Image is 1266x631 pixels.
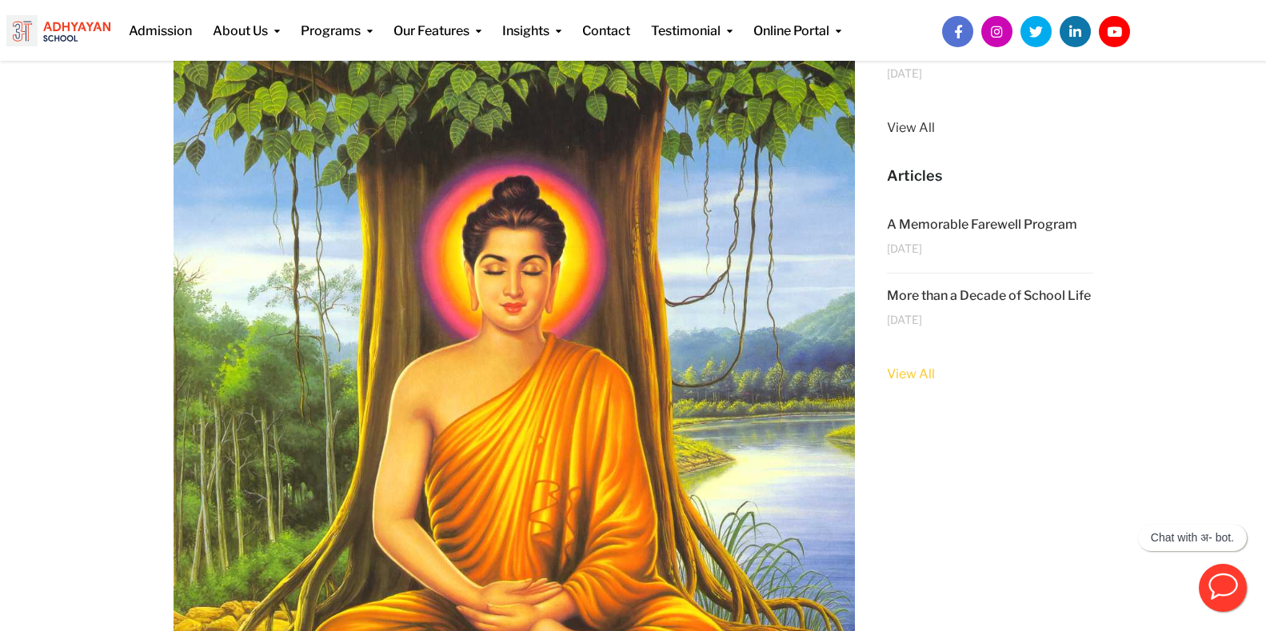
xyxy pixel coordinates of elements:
span: [DATE] [887,67,922,79]
a: A Memorable Farewell Program [887,217,1077,232]
a: More than a Decade of School Life [887,288,1091,303]
span: [DATE] [887,314,922,325]
span: [DATE] [887,242,922,254]
a: View All [887,364,1093,385]
a: View All [887,118,1093,138]
h5: Articles [887,166,1093,186]
p: Chat with अ- bot. [1151,531,1234,545]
